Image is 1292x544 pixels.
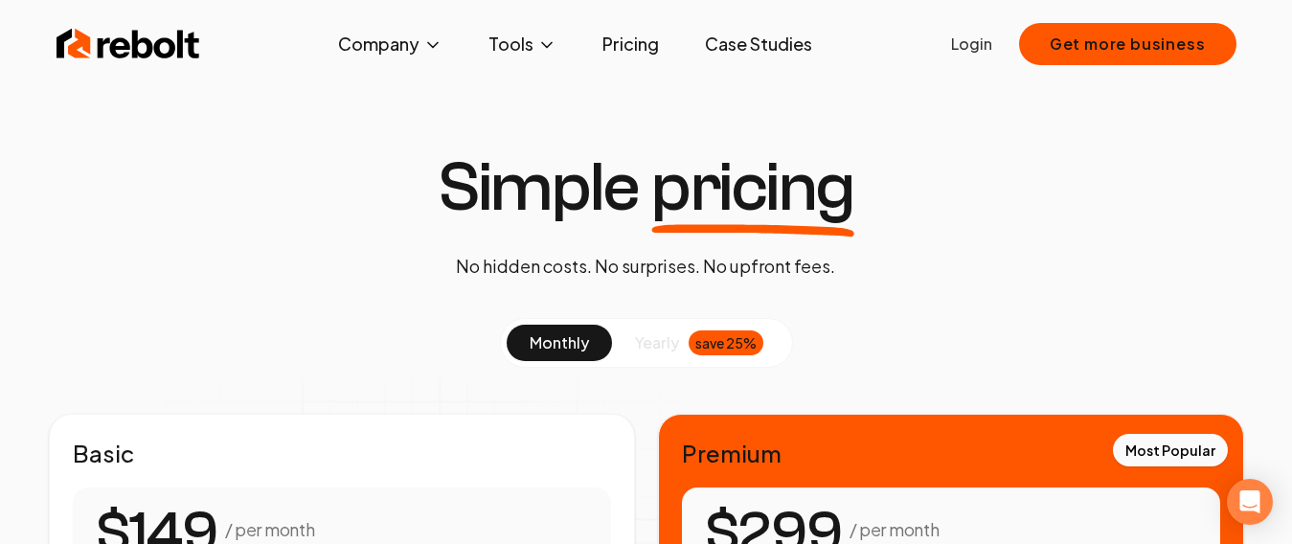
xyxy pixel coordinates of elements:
p: / per month [850,516,939,543]
button: Company [323,25,458,63]
div: Open Intercom Messenger [1227,479,1273,525]
span: pricing [651,153,854,222]
span: monthly [530,332,589,352]
div: Most Popular [1113,434,1228,466]
a: Pricing [587,25,674,63]
button: Get more business [1019,23,1236,65]
img: Rebolt Logo [57,25,200,63]
button: monthly [507,325,612,361]
p: No hidden costs. No surprises. No upfront fees. [456,253,835,280]
span: yearly [635,331,679,354]
a: Case Studies [690,25,827,63]
button: Tools [473,25,572,63]
p: / per month [225,516,314,543]
h2: Premium [682,438,1220,468]
button: yearlysave 25% [612,325,786,361]
a: Login [951,33,992,56]
h1: Simple [438,153,854,222]
div: save 25% [689,330,763,355]
h2: Basic [73,438,611,468]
